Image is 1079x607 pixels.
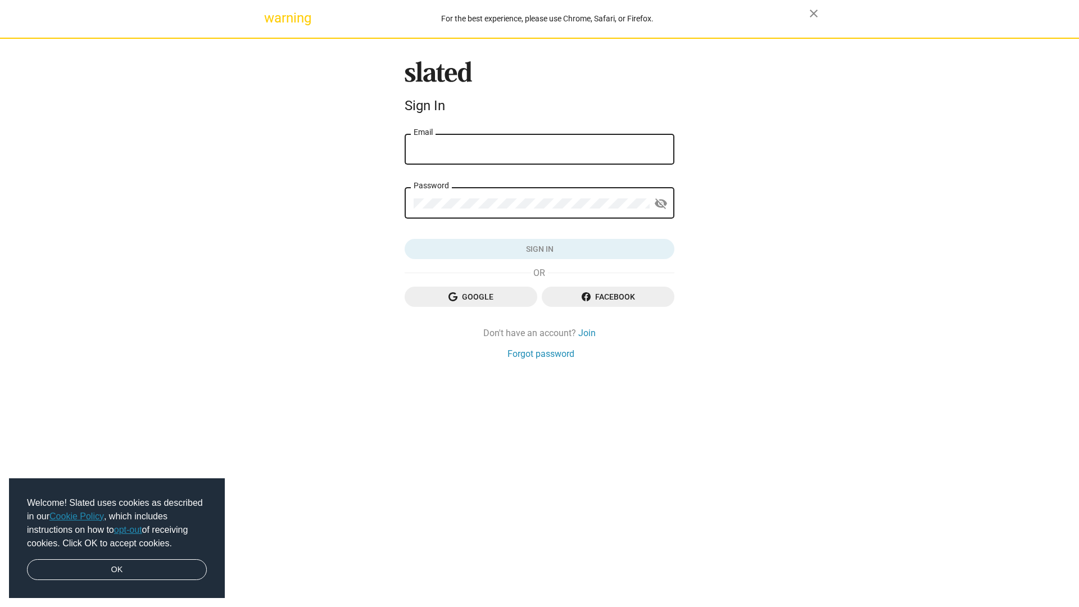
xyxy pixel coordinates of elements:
a: opt-out [114,525,142,534]
span: Facebook [551,287,665,307]
span: Welcome! Slated uses cookies as described in our , which includes instructions on how to of recei... [27,496,207,550]
a: dismiss cookie message [27,559,207,581]
a: Join [578,327,596,339]
a: Cookie Policy [49,511,104,521]
mat-icon: warning [264,11,278,25]
button: Facebook [542,287,674,307]
div: For the best experience, please use Chrome, Safari, or Firefox. [285,11,809,26]
mat-icon: close [807,7,820,20]
mat-icon: visibility_off [654,195,668,212]
button: Google [405,287,537,307]
div: Sign In [405,98,674,114]
a: Forgot password [507,348,574,360]
span: Google [414,287,528,307]
sl-branding: Sign In [405,61,674,119]
div: cookieconsent [9,478,225,599]
div: Don't have an account? [405,327,674,339]
button: Show password [650,193,672,215]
